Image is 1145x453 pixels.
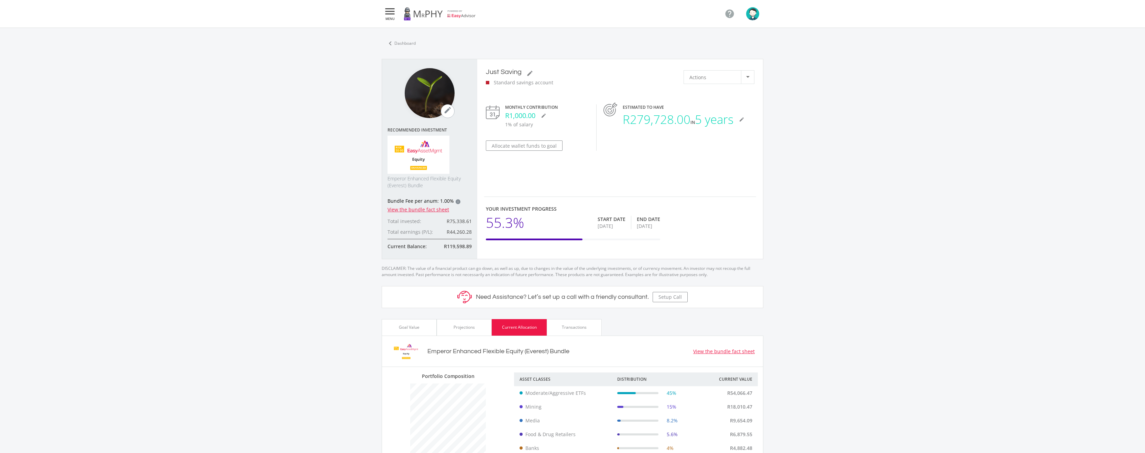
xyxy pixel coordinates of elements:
div: i [456,199,460,204]
div: R279,728.00 5 years [623,110,733,128]
div: [DATE] [598,223,625,230]
div: Transactions [562,324,587,330]
div: Emperor Enhanced Flexible Equity (Everest) Bundle [427,347,569,356]
div: Monthly Contribution [505,104,589,110]
div: 8.2% [617,417,678,424]
div: Current Balance: [388,243,438,250]
div: Bundle Fee per anum: 1.00% [388,197,472,206]
button: mode_edit [524,68,535,78]
span: MENU [384,17,396,20]
div: Distribution [612,372,685,386]
div: Current Allocation [502,324,537,330]
div: 4% [617,444,674,452]
div: Banks [520,444,539,452]
button: Setup Call [653,292,688,302]
a:  [722,6,738,22]
span: Emperor Enhanced Flexible Equity (Everest) Bundle [388,175,472,189]
button: mode_edit [441,104,455,118]
i: chevron_left [386,39,394,48]
div: Media [520,417,540,424]
div: R6,879.55 [685,428,758,441]
div: Portfolio Composition [422,372,475,380]
img: avatar.png [746,7,759,20]
div: Your Investment Progress [486,205,660,212]
i: mode_edit [541,113,546,118]
a: View the bundle fact sheet [693,348,755,355]
img: EMPBundle_EEquity.png [388,136,449,174]
div: Standard savings account [486,79,553,86]
div: 45% [617,389,676,397]
div: R75,338.61 [438,218,472,225]
div: Moderate/Aggressive ETFs [520,389,586,397]
button:  MENU [382,7,398,21]
i: mode_edit [526,70,533,77]
div: [DATE] [637,223,660,230]
div: 5.6% [617,431,678,438]
div: 15% [617,403,676,410]
div: Projections [454,324,475,330]
div: R18,010.47 [685,400,758,414]
i:  [384,7,396,15]
div: Goal Value [399,324,419,330]
button: Allocate wallet funds to goal [486,140,563,151]
div: ESTIMATED TO HAVE [623,104,754,110]
div: Current Value [685,372,758,386]
span: in [690,119,695,125]
button: mode_edit [736,114,747,125]
i: mode_edit [444,106,452,114]
img: EMPBundle_EEquity.png [390,341,422,361]
a: chevron_leftDashboard [382,36,420,51]
p: Just Saving [486,68,522,76]
div: Total invested: [388,218,438,225]
div: R1,000.00 [505,110,589,121]
span: Recommended Investment [388,128,472,133]
p: 1% of salary [505,121,589,128]
div: Total earnings (P/L): [388,228,438,235]
img: target-icon.svg [603,103,617,116]
span: Actions [689,71,706,84]
h5: Need Assistance? Let’s set up a call with a friendly consultant. [476,293,649,301]
div: End Date [637,216,660,223]
img: calendar-icon.svg [486,105,500,119]
a: View the bundle fact sheet [388,206,449,213]
div: 55.3% [486,212,524,233]
div: Start Date [598,216,625,223]
div: R44,260.28 [438,228,472,235]
div: Food & Drug Retailers [520,431,576,438]
i:  [724,9,735,19]
i: mode_edit [739,117,744,122]
div: R9,654.09 [685,414,758,428]
div: Mining [520,403,542,410]
div: R119,598.89 [438,243,472,250]
p: DISCLAIMER: The value of a financial product can go down, as well as up, due to changes in the va... [382,259,763,278]
div: Asset Classes [514,372,611,386]
div: R54,066.47 [685,386,758,400]
button: mode_edit [538,110,549,121]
